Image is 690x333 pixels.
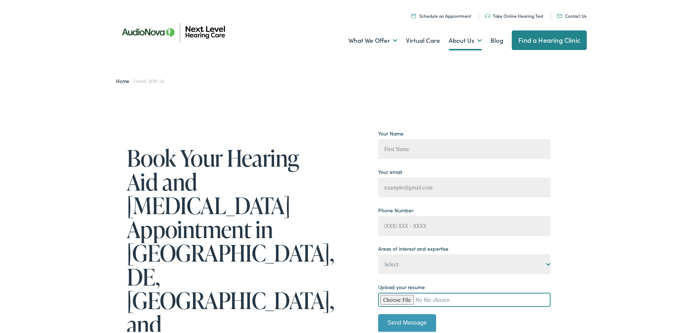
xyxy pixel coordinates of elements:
[512,29,587,49] a: Find a Hearing Clinic
[411,12,416,17] img: Calendar icon representing the ability to schedule a hearing test or hearing aid appointment at N...
[378,215,551,234] input: (XXX) XXX - XXXX
[411,11,471,17] a: Schedule an Appiontment
[378,282,425,290] label: Upload your resume
[378,128,403,136] label: Your Name
[378,138,551,158] input: First Name
[378,205,413,213] label: Phone Number
[449,26,482,53] a: About Us
[348,26,397,53] a: What We Offer
[557,13,562,16] img: An icon representing mail communication is presented in a unique teal color.
[116,76,164,83] span: /
[378,313,436,331] input: Send Message
[116,76,133,83] a: Home
[135,76,164,83] span: Work With Us
[378,167,402,174] label: Your email
[485,12,490,17] img: An icon symbolizing headphones, colored in teal, suggests audio-related services or features.
[406,26,440,53] a: Virtual Care
[557,11,586,17] a: Contact Us
[378,176,551,196] input: example@gmail.com
[490,26,503,53] a: Blog
[378,243,448,251] label: Areas of interest and expertise
[485,11,543,17] a: Take Online Hearing Test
